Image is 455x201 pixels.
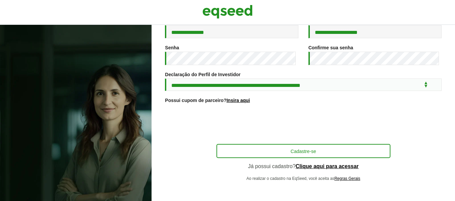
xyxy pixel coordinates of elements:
button: Cadastre-se [216,144,390,158]
label: Confirme sua senha [308,45,353,50]
iframe: reCAPTCHA [253,111,354,137]
label: Senha [165,45,179,50]
a: Clique aqui para acessar [296,164,359,169]
p: Já possui cadastro? [216,163,390,169]
label: Possui cupom de parceiro? [165,98,250,103]
p: Ao realizar o cadastro na EqSeed, você aceita as [216,176,390,181]
label: Declaração do Perfil de Investidor [165,72,241,77]
a: Insira aqui [226,98,250,103]
a: Regras Gerais [334,177,360,181]
img: EqSeed Logo [202,3,253,20]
